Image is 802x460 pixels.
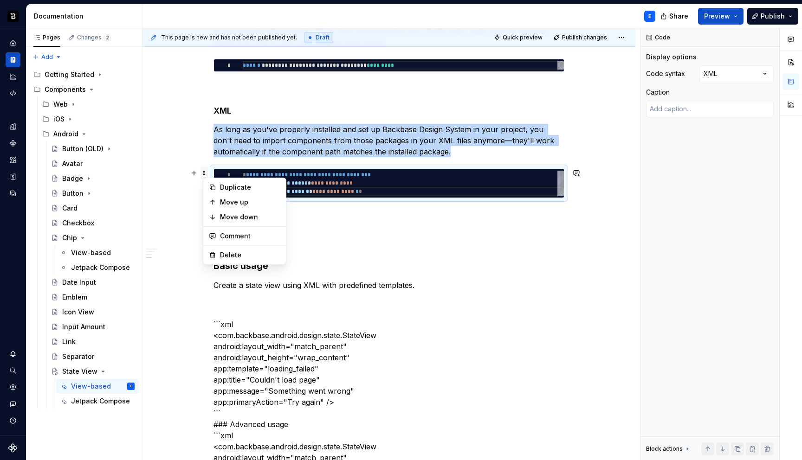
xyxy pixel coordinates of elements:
div: Jetpack Compose [71,263,130,272]
div: Move down [220,212,280,222]
span: Publish changes [562,34,607,41]
div: Avatar [62,159,83,168]
a: Analytics [6,69,20,84]
div: Documentation [34,12,138,21]
div: iOS [53,115,65,124]
div: Button [62,189,84,198]
div: Assets [6,153,20,167]
div: Code syntax [646,69,685,78]
div: Pages [33,34,60,41]
a: Documentation [6,52,20,67]
h2: Usage [213,237,564,252]
span: This page is new and has not been published yet. [161,34,297,41]
div: Badge [62,174,83,183]
button: Preview [698,8,744,25]
div: Jetpack Compose [71,396,130,406]
a: Components [6,136,20,151]
div: Block actions [646,442,691,455]
div: Comment [220,231,280,241]
a: Data sources [6,186,20,201]
span: Add [41,53,53,61]
div: Caption [646,88,670,97]
a: Chip [47,230,138,245]
div: E [648,13,651,20]
span: Share [669,12,688,21]
button: Notifications [6,346,20,361]
p: As long as you've properly installed and set up Backbase Design System in your project, you don't... [213,124,564,157]
div: Chip [62,233,77,243]
a: Jetpack Compose [56,260,138,275]
div: Move up [220,198,280,207]
a: Date Input [47,275,138,290]
div: Separator [62,352,94,361]
div: Card [62,204,78,213]
a: Icon View [47,305,138,319]
h3: Basic usage [213,259,564,272]
p: Create a state view using XML with predefined templates. [213,280,564,291]
div: Button (OLD) [62,144,103,153]
div: Block actions [646,445,683,453]
a: State View [47,364,138,379]
div: View-based [71,248,111,257]
a: Badge [47,171,138,186]
div: Getting Started [30,67,138,82]
button: Contact support [6,396,20,411]
a: View-based [56,245,138,260]
div: Changes [77,34,111,41]
button: Add [30,51,65,64]
span: Preview [704,12,730,21]
div: Android [53,129,78,139]
div: Delete [220,250,280,260]
a: Code automation [6,86,20,101]
span: 2 [103,34,111,41]
a: Storybook stories [6,169,20,184]
a: Settings [6,380,20,395]
a: Separator [47,349,138,364]
div: Page tree [30,67,138,409]
div: Icon View [62,307,94,317]
a: Jetpack Compose [56,394,138,409]
span: Publish [761,12,785,21]
button: Publish changes [550,31,611,44]
a: Design tokens [6,119,20,134]
a: Input Amount [47,319,138,334]
div: Components [30,82,138,97]
div: E [130,382,132,391]
div: View-based [71,382,111,391]
div: iOS [39,112,138,127]
div: Display options [646,52,697,62]
a: View-basedE [56,379,138,394]
div: Link [62,337,76,346]
div: Web [53,100,68,109]
div: Android [39,127,138,141]
span: Draft [316,34,330,41]
a: Link [47,334,138,349]
div: Checkbox [62,218,94,228]
a: Button [47,186,138,201]
span: Quick preview [503,34,543,41]
div: Web [39,97,138,112]
svg: Supernova Logo [8,443,18,453]
div: Getting Started [45,70,94,79]
img: ef5c8306-425d-487c-96cf-06dd46f3a532.png [7,11,19,22]
a: Home [6,36,20,51]
a: Emblem [47,290,138,305]
div: Duplicate [220,183,280,192]
div: State View [62,367,97,376]
div: Search ⌘K [6,363,20,378]
a: Avatar [47,156,138,171]
div: Emblem [62,293,87,302]
a: Card [47,201,138,216]
div: Date Input [62,278,96,287]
